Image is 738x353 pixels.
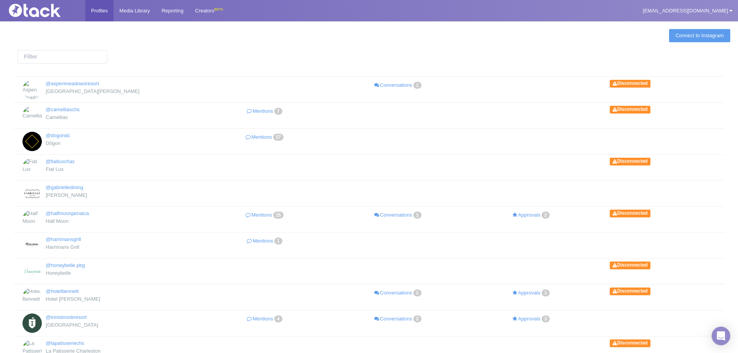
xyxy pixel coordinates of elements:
[22,313,42,333] img: Innisbrook Resort
[273,212,284,219] span: 15
[273,134,284,141] span: 27
[610,80,650,88] span: Disconnected
[46,288,79,294] a: @hotelbennett
[199,106,332,117] a: Mentions7
[465,210,598,221] a: Approvals2
[22,88,187,95] div: [GEOGRAPHIC_DATA][PERSON_NAME]
[465,288,598,299] a: Approvals1
[22,158,42,177] img: Fiat Lux
[413,315,421,322] span: 2
[22,269,187,277] div: Honeybelle
[22,262,42,281] img: Honeybelle
[22,288,42,307] img: Hotel Bennett
[610,106,650,114] span: Disconnected
[22,236,42,255] img: Harrimans Grill
[199,236,332,247] a: Mentions1
[413,212,421,219] span: 1
[46,158,75,164] a: @fiatluxchas
[274,108,282,115] span: 7
[542,289,550,296] span: 1
[332,313,465,325] a: Conversations2
[46,184,83,190] a: @gabrielledining
[610,210,650,217] span: Disconnected
[413,289,421,296] span: 1
[274,238,282,245] span: 1
[22,139,187,147] div: Dōgon
[542,315,550,322] span: 3
[46,236,81,242] a: @harrimansgrill
[413,82,421,89] span: 1
[22,295,187,303] div: Hotel [PERSON_NAME]
[332,288,465,299] a: Conversations1
[22,184,42,203] img: Gabrielle Charleston
[712,327,730,345] div: Open Intercom Messenger
[22,243,187,251] div: Harrimans Grill
[610,262,650,269] span: Disconnected
[22,80,42,99] img: Aspen Meadows Resort
[22,106,42,125] img: Camellias
[22,132,42,151] img: Dōgon
[199,132,332,143] a: Mentions27
[332,210,465,221] a: Conversations1
[46,340,84,346] a: @lapatisseriechs
[14,65,724,77] th: : activate to sort column descending
[22,114,187,121] div: Camellias
[610,339,650,347] span: Disconnected
[332,80,465,91] a: Conversations1
[22,165,187,173] div: Fiat Lux
[46,210,89,216] a: @halfmoonjamaica
[199,313,332,325] a: Mentions4
[199,210,332,221] a: Mentions15
[22,191,187,199] div: [PERSON_NAME]
[22,217,187,225] div: Half Moon
[274,315,282,322] span: 4
[22,321,187,329] div: [GEOGRAPHIC_DATA]
[46,262,85,268] a: @honeybelle.pbg
[46,314,87,320] a: @innisbrookresort
[669,29,730,42] a: Connect to Instagram
[542,212,550,219] span: 2
[465,313,598,325] a: Approvals3
[610,158,650,165] span: Disconnected
[22,210,42,229] img: Half Moon
[17,50,107,64] input: Filter
[46,107,80,112] a: @camelliaschs
[6,4,83,17] img: Tack
[214,5,223,14] div: BETA
[610,288,650,295] span: Disconnected
[46,81,99,86] a: @aspenmeadowsresort
[46,133,70,138] a: @dogondc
